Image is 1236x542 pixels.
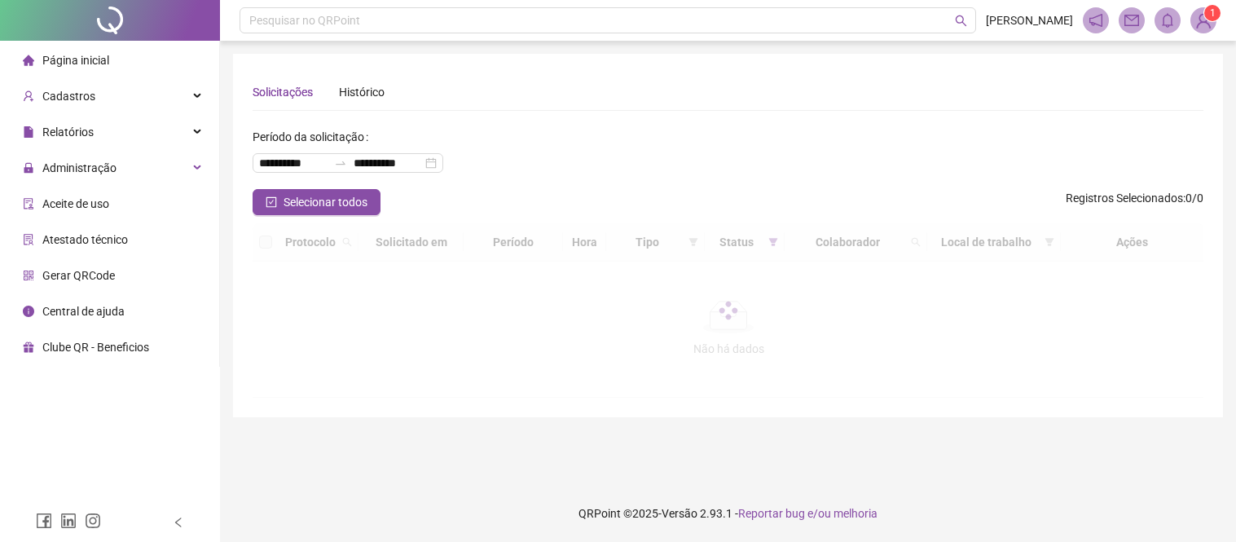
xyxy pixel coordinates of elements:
[986,11,1073,29] span: [PERSON_NAME]
[1204,5,1221,21] sup: Atualize o seu contato no menu Meus Dados
[1191,8,1216,33] img: 68789
[23,270,34,281] span: qrcode
[220,485,1236,542] footer: QRPoint © 2025 - 2.93.1 -
[334,156,347,170] span: swap-right
[23,90,34,102] span: user-add
[173,517,184,528] span: left
[23,126,34,138] span: file
[42,269,115,282] span: Gerar QRCode
[738,507,878,520] span: Reportar bug e/ou melhoria
[23,162,34,174] span: lock
[662,507,697,520] span: Versão
[1089,13,1103,28] span: notification
[284,193,367,211] span: Selecionar todos
[1160,13,1175,28] span: bell
[60,513,77,529] span: linkedin
[42,305,125,318] span: Central de ajuda
[85,513,101,529] span: instagram
[955,15,967,27] span: search
[253,189,380,215] button: Selecionar todos
[1066,192,1183,205] span: Registros Selecionados
[42,161,117,174] span: Administração
[23,342,34,353] span: gift
[23,234,34,245] span: solution
[42,233,128,246] span: Atestado técnico
[339,83,385,101] div: Histórico
[42,90,95,103] span: Cadastros
[23,198,34,209] span: audit
[1210,7,1216,19] span: 1
[23,306,34,317] span: info-circle
[23,55,34,66] span: home
[42,197,109,210] span: Aceite de uso
[42,126,94,139] span: Relatórios
[42,54,109,67] span: Página inicial
[42,341,149,354] span: Clube QR - Beneficios
[334,156,347,170] span: to
[253,83,313,101] div: Solicitações
[1066,189,1203,215] span: : 0 / 0
[253,124,375,150] label: Período da solicitação
[36,513,52,529] span: facebook
[1124,13,1139,28] span: mail
[266,196,277,208] span: check-square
